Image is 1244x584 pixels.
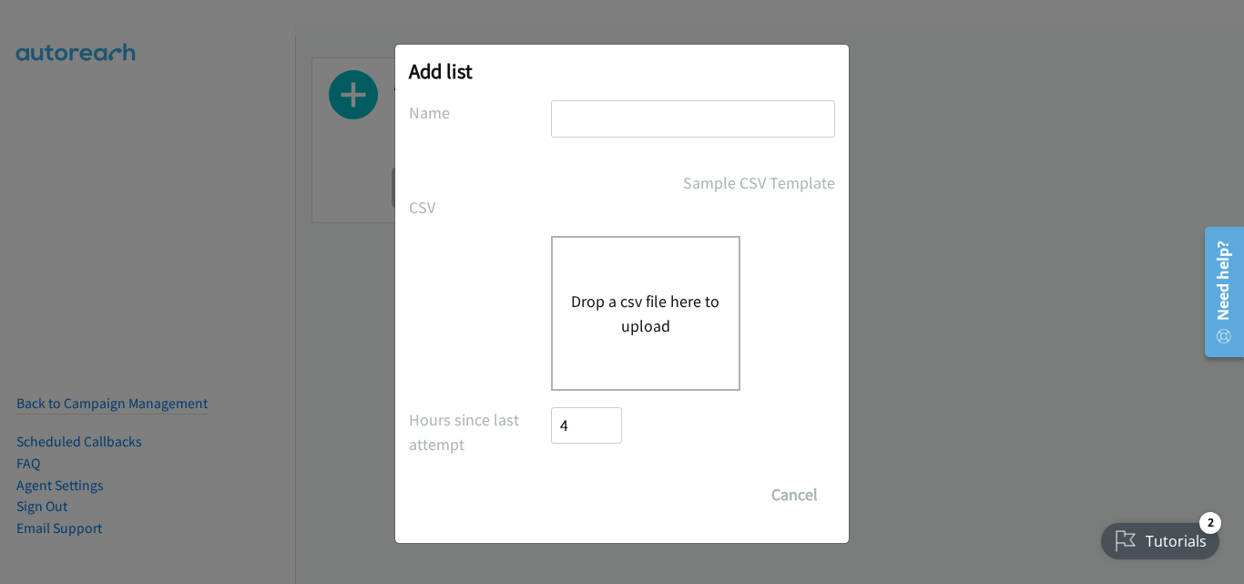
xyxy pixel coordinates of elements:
iframe: Checklist [1090,505,1230,570]
h2: Add list [409,58,835,84]
button: Drop a csv file here to upload [571,289,720,338]
a: Sample CSV Template [683,170,835,195]
iframe: Resource Center [1191,220,1244,364]
button: Cancel [754,476,835,513]
label: Name [409,100,551,125]
label: Hours since last attempt [409,407,551,456]
label: CSV [409,195,551,220]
